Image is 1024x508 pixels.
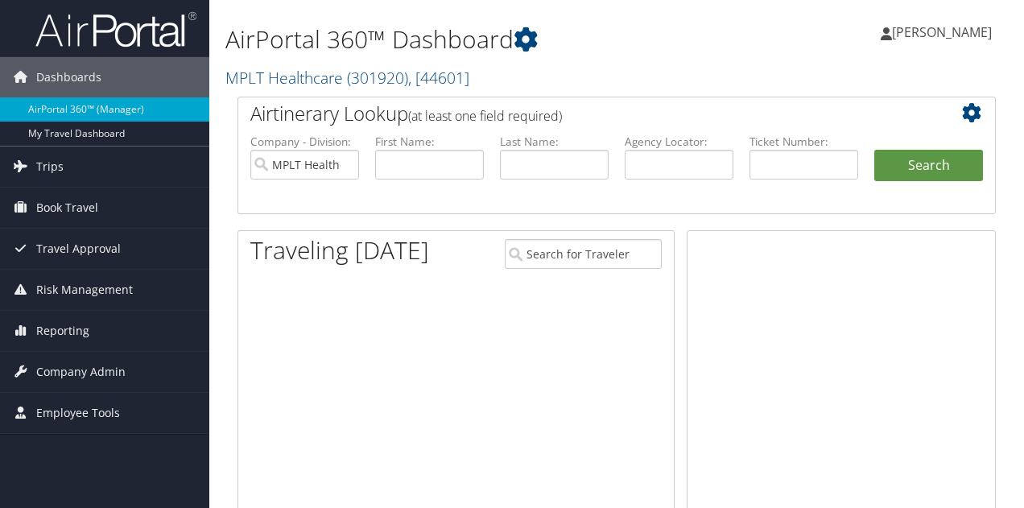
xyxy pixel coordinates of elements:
label: First Name: [375,134,484,150]
span: [PERSON_NAME] [892,23,992,41]
label: Agency Locator: [625,134,733,150]
span: Dashboards [36,57,101,97]
span: Trips [36,147,64,187]
button: Search [874,150,983,182]
span: Reporting [36,311,89,351]
h1: AirPortal 360™ Dashboard [225,23,747,56]
span: (at least one field required) [408,107,562,125]
label: Last Name: [500,134,609,150]
span: Company Admin [36,352,126,392]
a: [PERSON_NAME] [881,8,1008,56]
span: Employee Tools [36,393,120,433]
h2: Airtinerary Lookup [250,100,920,127]
span: , [ 44601 ] [408,67,469,89]
label: Company - Division: [250,134,359,150]
label: Ticket Number: [749,134,858,150]
span: Risk Management [36,270,133,310]
span: Travel Approval [36,229,121,269]
img: airportal-logo.png [35,10,196,48]
h1: Traveling [DATE] [250,233,429,267]
span: ( 301920 ) [347,67,408,89]
a: MPLT Healthcare [225,67,469,89]
input: Search for Traveler [505,239,663,269]
span: Book Travel [36,188,98,228]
